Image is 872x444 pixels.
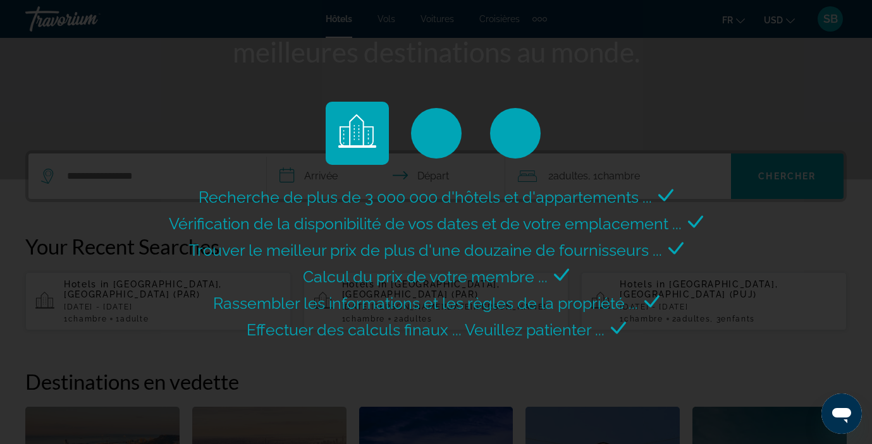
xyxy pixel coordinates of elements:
span: Vérification de la disponibilité de vos dates et de votre emplacement ... [169,214,682,233]
iframe: Bouton de lancement de la fenêtre de messagerie [821,393,862,434]
span: Trouver le meilleur prix de plus d'une douzaine de fournisseurs ... [189,241,662,260]
span: Rassembler les informations et les règles de la propriété ... [213,294,638,313]
span: Effectuer des calculs finaux ... Veuillez patienter ... [247,320,605,339]
span: Calcul du prix de votre membre ... [303,267,548,286]
span: Recherche de plus de 3 000 000 d'hôtels et d'appartements ... [199,188,652,207]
